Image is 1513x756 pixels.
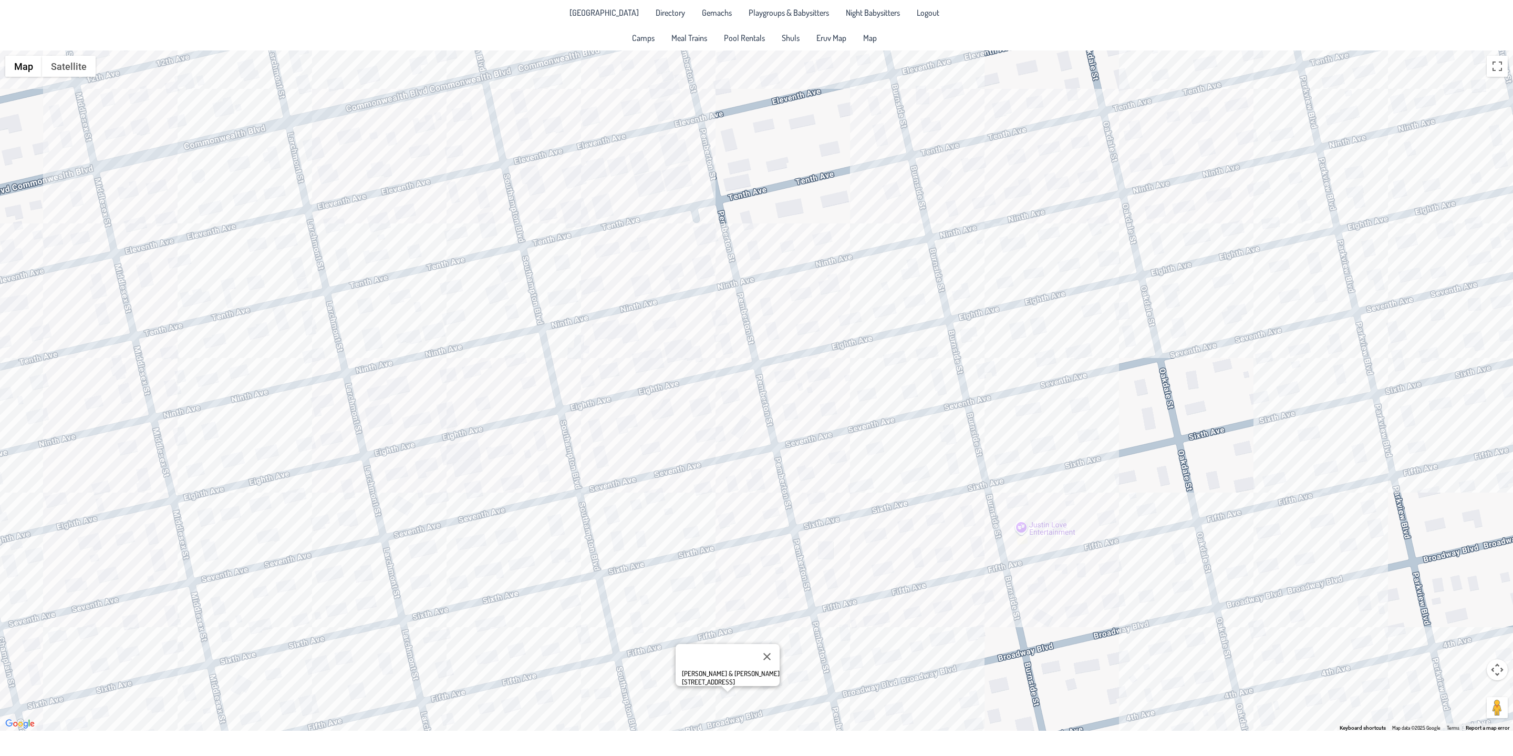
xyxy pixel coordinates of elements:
[1487,56,1508,77] button: Toggle fullscreen view
[1392,724,1441,731] span: Map data ©2025 Google
[846,8,900,17] span: Night Babysitters
[1466,725,1510,731] a: Report a map error
[569,8,639,17] span: [GEOGRAPHIC_DATA]
[656,8,685,17] span: Directory
[1487,697,1508,718] button: Drag Pegman onto the map to open Street View
[917,8,939,17] span: Logout
[810,29,853,46] a: Eruv Map
[682,669,780,686] div: [PERSON_NAME] & [PERSON_NAME] [STREET_ADDRESS]
[649,4,691,21] a: Directory
[775,29,806,46] a: Shuls
[857,29,883,46] a: Map
[626,29,661,46] a: Camps
[671,34,707,42] span: Meal Trains
[3,717,37,731] a: Open this area in Google Maps (opens a new window)
[754,644,780,669] button: Close
[632,34,655,42] span: Camps
[724,34,765,42] span: Pool Rentals
[742,4,835,21] a: Playgroups & Babysitters
[563,4,645,21] li: Pine Lake Park
[5,56,42,77] button: Show street map
[816,34,846,42] span: Eruv Map
[782,34,800,42] span: Shuls
[1447,724,1459,731] a: Terms
[840,4,906,21] a: Night Babysitters
[1340,724,1386,732] button: Keyboard shortcuts
[718,29,771,46] a: Pool Rentals
[702,8,732,17] span: Gemachs
[42,56,96,77] button: Show satellite imagery
[563,4,645,21] a: [GEOGRAPHIC_DATA]
[3,717,37,731] img: Google
[749,8,829,17] span: Playgroups & Babysitters
[696,4,738,21] a: Gemachs
[863,34,877,42] span: Map
[1487,659,1508,680] button: Map camera controls
[665,29,713,46] a: Meal Trains
[910,4,946,21] li: Logout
